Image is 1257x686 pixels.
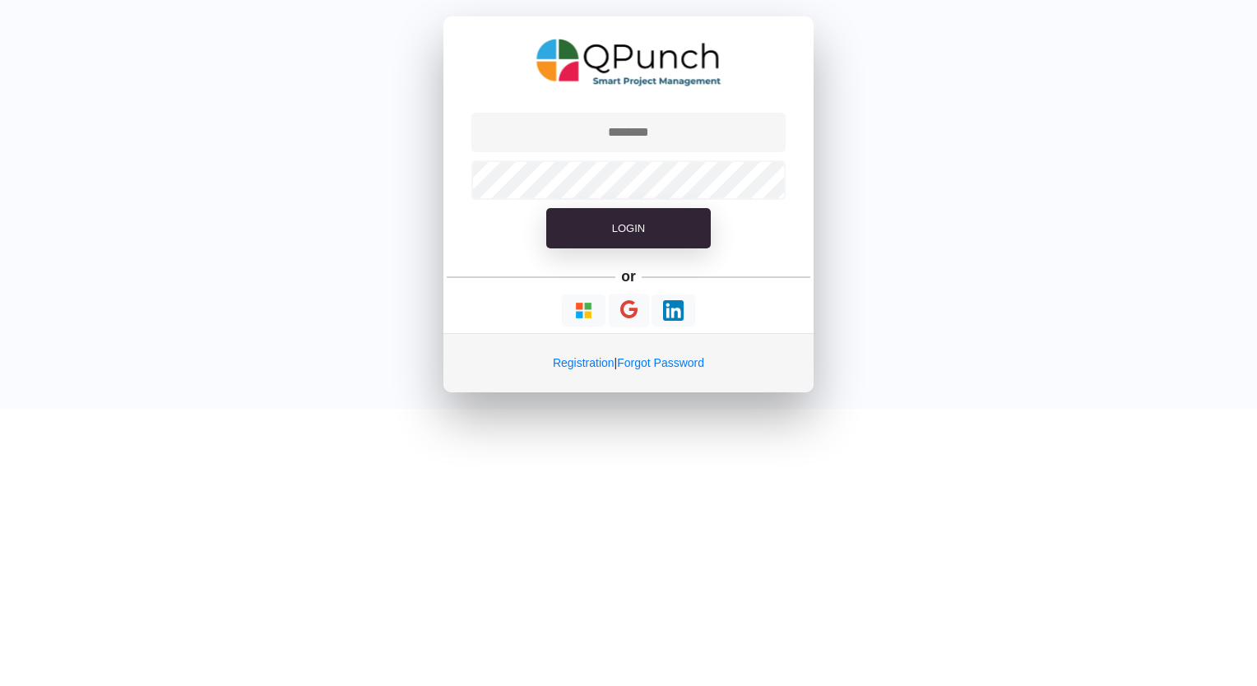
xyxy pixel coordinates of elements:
div: | [443,333,814,392]
h5: or [619,265,639,288]
img: Loading... [663,300,684,321]
button: Continue With Google [609,294,649,327]
button: Login [546,208,711,249]
img: QPunch [536,33,721,92]
span: Login [612,222,645,234]
img: Loading... [573,300,594,321]
a: Registration [553,356,615,369]
button: Continue With LinkedIn [652,294,695,327]
button: Continue With Microsoft Azure [562,294,605,327]
a: Forgot Password [617,356,704,369]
